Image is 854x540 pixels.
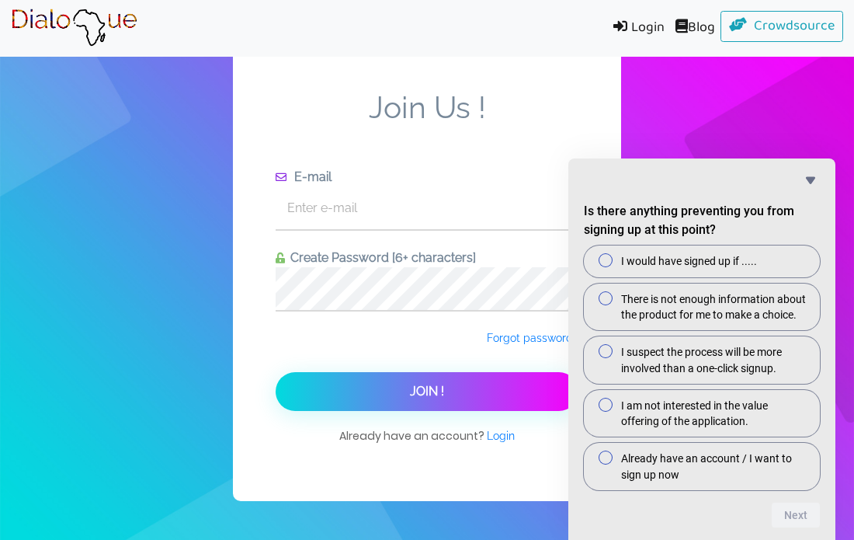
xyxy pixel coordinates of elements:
[670,11,720,46] a: Blog
[602,11,670,46] a: Login
[410,384,444,399] span: Join !
[621,344,807,376] span: I suspect the process will be more involved than a one-click signup.
[285,250,476,265] span: Create Password [6+ characters]
[276,89,578,168] span: Join Us !
[487,332,578,344] span: Forgot password?
[487,428,515,444] a: Login
[11,9,137,47] img: Brand
[339,427,515,459] span: Already have an account?
[289,169,332,184] span: E-mail
[276,372,578,411] button: Join !
[621,398,807,430] span: I am not interested in the value offering of the application.
[487,430,515,442] span: Login
[621,451,807,483] span: Already have an account / I want to sign up now
[621,291,807,323] span: There is not enough information about the product for me to make a choice.
[276,186,578,229] input: Enter e-mail
[621,253,757,269] span: I would have signed up if .....
[487,330,578,346] a: Forgot password?
[720,11,844,42] a: Crowdsource
[584,202,820,239] h2: Is there anything preventing you from signing up at this point?
[584,246,820,490] div: Is there anything preventing you from signing up at this point?
[801,171,820,190] button: Hide survey
[772,503,820,528] button: Next question
[584,171,820,528] div: Is there anything preventing you from signing up at this point?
